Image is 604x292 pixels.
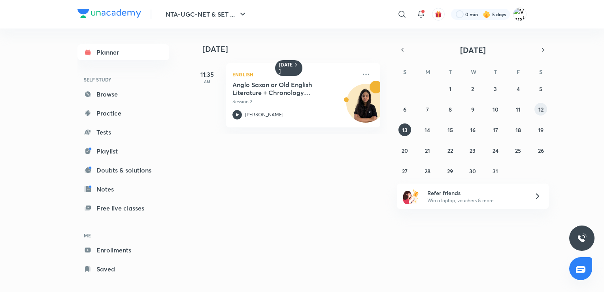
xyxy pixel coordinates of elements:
abbr: July 15, 2025 [447,126,453,134]
button: July 18, 2025 [512,123,525,136]
abbr: July 4, 2025 [517,85,520,93]
abbr: July 26, 2025 [538,147,544,154]
button: July 31, 2025 [489,165,502,177]
abbr: July 7, 2025 [426,106,429,113]
button: July 5, 2025 [534,82,547,95]
button: [DATE] [408,44,538,55]
h6: [DATE] [279,62,293,74]
button: July 25, 2025 [512,144,525,157]
button: July 30, 2025 [466,165,479,177]
abbr: July 10, 2025 [493,106,498,113]
button: July 6, 2025 [398,103,411,116]
img: streak [483,10,491,18]
h4: [DATE] [202,44,388,54]
abbr: July 5, 2025 [539,85,542,93]
p: AM [191,79,223,84]
button: July 23, 2025 [466,144,479,157]
p: Session 2 [232,98,357,105]
button: July 8, 2025 [444,103,457,116]
button: July 2, 2025 [466,82,479,95]
img: Varsha V [513,8,527,21]
abbr: July 24, 2025 [493,147,498,154]
button: July 1, 2025 [444,82,457,95]
button: July 27, 2025 [398,165,411,177]
a: Browse [77,86,169,102]
p: [PERSON_NAME] [245,111,283,118]
button: July 13, 2025 [398,123,411,136]
button: July 26, 2025 [534,144,547,157]
a: Playlist [77,143,169,159]
abbr: July 19, 2025 [538,126,544,134]
button: July 29, 2025 [444,165,457,177]
button: July 22, 2025 [444,144,457,157]
abbr: July 8, 2025 [449,106,452,113]
abbr: July 3, 2025 [494,85,497,93]
button: July 15, 2025 [444,123,457,136]
a: Notes [77,181,169,197]
button: July 11, 2025 [512,103,525,116]
button: July 12, 2025 [534,103,547,116]
button: July 10, 2025 [489,103,502,116]
abbr: July 23, 2025 [470,147,476,154]
button: July 16, 2025 [466,123,479,136]
a: Doubts & solutions [77,162,169,178]
a: Free live classes [77,200,169,216]
a: Enrollments [77,242,169,258]
h5: Anglo Saxon or Old English Literature + Chronology Worksheet 1 [232,81,331,97]
button: July 3, 2025 [489,82,502,95]
img: Company Logo [77,9,141,18]
h6: Refer friends [427,189,525,197]
abbr: July 6, 2025 [403,106,406,113]
abbr: July 18, 2025 [515,126,521,134]
p: Win a laptop, vouchers & more [427,197,525,204]
button: July 19, 2025 [534,123,547,136]
abbr: July 25, 2025 [515,147,521,154]
a: Planner [77,44,169,60]
button: July 4, 2025 [512,82,525,95]
img: Avatar [347,88,385,126]
abbr: July 31, 2025 [493,167,498,175]
abbr: July 22, 2025 [447,147,453,154]
a: Tests [77,124,169,140]
h5: 11:35 [191,70,223,79]
button: July 7, 2025 [421,103,434,116]
abbr: July 17, 2025 [493,126,498,134]
abbr: Sunday [403,68,406,76]
a: Company Logo [77,9,141,20]
abbr: Friday [517,68,520,76]
abbr: July 20, 2025 [402,147,408,154]
button: July 21, 2025 [421,144,434,157]
abbr: July 2, 2025 [471,85,474,93]
abbr: July 16, 2025 [470,126,476,134]
span: [DATE] [460,45,486,55]
img: referral [403,188,419,204]
img: ttu [577,233,587,243]
p: English [232,70,357,79]
abbr: July 30, 2025 [469,167,476,175]
button: NTA-UGC-NET & SET ... [161,6,252,22]
abbr: July 29, 2025 [447,167,453,175]
abbr: July 12, 2025 [538,106,544,113]
abbr: July 27, 2025 [402,167,408,175]
button: July 28, 2025 [421,165,434,177]
abbr: July 28, 2025 [425,167,430,175]
a: Saved [77,261,169,277]
abbr: July 11, 2025 [516,106,521,113]
abbr: Monday [425,68,430,76]
button: July 9, 2025 [466,103,479,116]
button: July 14, 2025 [421,123,434,136]
abbr: July 21, 2025 [425,147,430,154]
abbr: Thursday [494,68,497,76]
h6: SELF STUDY [77,73,169,86]
abbr: July 14, 2025 [425,126,430,134]
button: July 17, 2025 [489,123,502,136]
button: July 20, 2025 [398,144,411,157]
abbr: July 1, 2025 [449,85,451,93]
abbr: Wednesday [471,68,476,76]
abbr: Tuesday [449,68,452,76]
button: avatar [432,8,445,21]
abbr: Saturday [539,68,542,76]
abbr: July 13, 2025 [402,126,408,134]
abbr: July 9, 2025 [471,106,474,113]
h6: ME [77,229,169,242]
